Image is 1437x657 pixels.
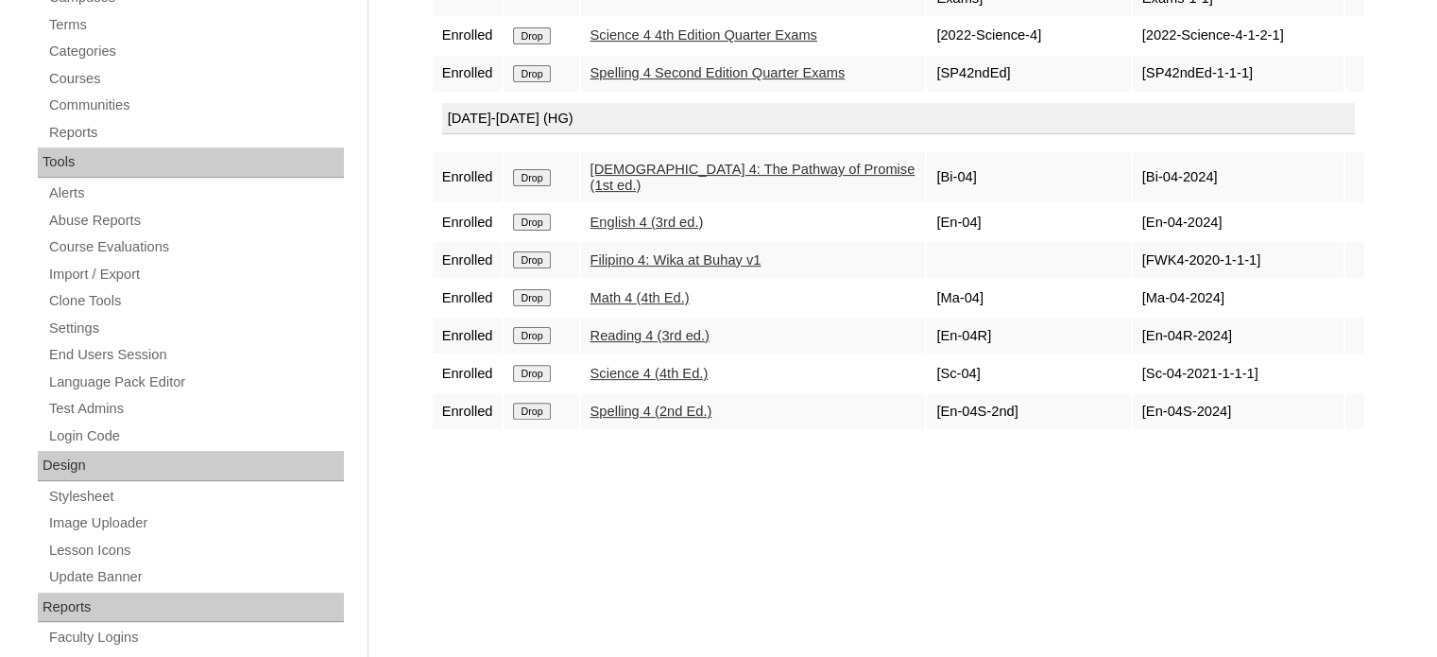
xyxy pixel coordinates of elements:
td: Enrolled [433,204,503,240]
a: Login Code [47,424,344,448]
td: [En-04] [927,204,1130,240]
td: [En-04R-2024] [1133,318,1343,354]
td: Enrolled [433,318,503,354]
input: Drop [513,214,550,231]
a: End Users Session [47,343,344,367]
a: Test Admins [47,397,344,421]
td: [Ma-04-2024] [1133,280,1343,316]
a: Courses [47,67,344,91]
a: Faculty Logins [47,626,344,649]
td: Enrolled [433,280,503,316]
td: Enrolled [433,18,503,54]
input: Drop [513,365,550,382]
a: Language Pack Editor [47,371,344,394]
td: [En-04S-2nd] [927,393,1130,429]
div: Tools [38,147,344,178]
td: [En-04R] [927,318,1130,354]
a: Science 4 (4th Ed.) [590,366,709,381]
a: Clone Tools [47,289,344,313]
a: English 4 (3rd ed.) [590,215,704,230]
td: [2022-Science-4-1-2-1] [1133,18,1343,54]
input: Drop [513,327,550,344]
td: Enrolled [433,242,503,278]
div: Reports [38,593,344,623]
a: Stylesheet [47,485,344,509]
a: Spelling 4 (2nd Ed.) [590,404,712,419]
td: [Sc-04-2021-1-1-1] [1133,355,1343,391]
a: Math 4 (4th Ed.) [590,290,690,305]
td: Enrolled [433,393,503,429]
td: [Sc-04] [927,355,1130,391]
a: Course Evaluations [47,235,344,259]
input: Drop [513,27,550,44]
a: Alerts [47,182,344,205]
a: Reports [47,121,344,145]
td: [En-04-2024] [1133,204,1343,240]
input: Drop [513,251,550,268]
input: Drop [513,403,550,420]
td: [En-04S-2024] [1133,393,1343,429]
a: Image Uploader [47,511,344,535]
a: Spelling 4 Second Edition Quarter Exams [590,65,846,80]
input: Drop [513,169,550,186]
div: Design [38,451,344,481]
a: Terms [47,13,344,37]
td: Enrolled [433,355,503,391]
div: [DATE]-[DATE] (HG) [442,103,1355,135]
a: Abuse Reports [47,209,344,233]
td: [Bi-04] [927,152,1130,202]
td: Enrolled [433,152,503,202]
a: Update Banner [47,565,344,589]
td: [SP42ndEd-1-1-1] [1133,56,1343,92]
td: [SP42ndEd] [927,56,1130,92]
a: Reading 4 (3rd ed.) [590,328,710,343]
a: Filipino 4: Wika at Buhay v1 [590,252,761,268]
input: Drop [513,289,550,306]
td: [Bi-04-2024] [1133,152,1343,202]
a: Settings [47,317,344,340]
input: Drop [513,65,550,82]
a: Communities [47,94,344,117]
a: Lesson Icons [47,539,344,562]
a: Categories [47,40,344,63]
a: Import / Export [47,263,344,286]
td: [2022-Science-4] [927,18,1130,54]
td: Enrolled [433,56,503,92]
a: Science 4 4th Edition Quarter Exams [590,27,817,43]
td: [FWK4-2020-1-1-1] [1133,242,1343,278]
td: [Ma-04] [927,280,1130,316]
a: [DEMOGRAPHIC_DATA] 4: The Pathway of Promise (1st ed.) [590,162,915,193]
